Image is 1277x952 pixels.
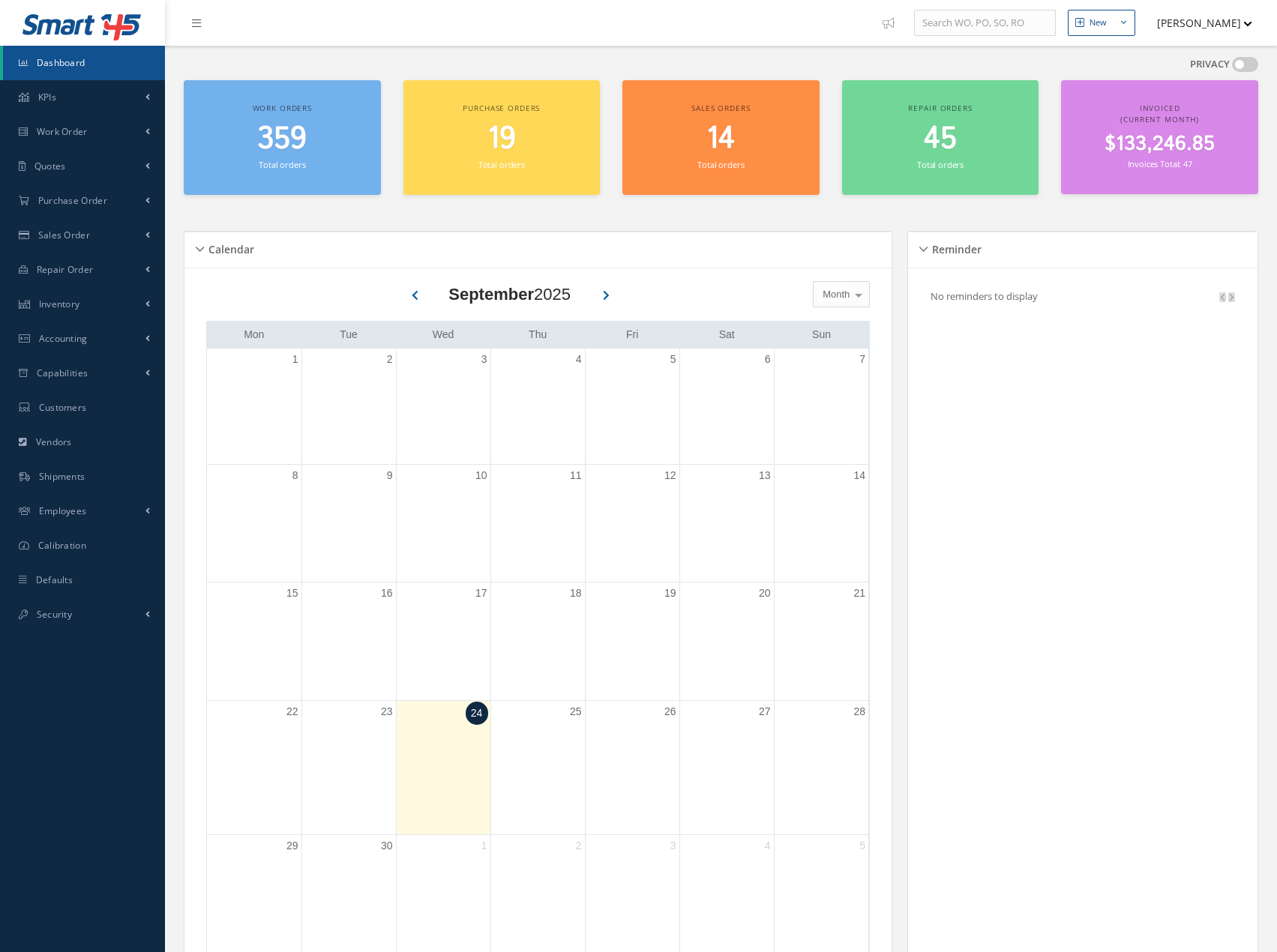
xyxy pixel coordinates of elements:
td: September 27, 2025 [679,700,774,834]
td: September 28, 2025 [774,700,868,834]
label: PRIVACY [1190,57,1230,72]
span: Sales orders [691,103,750,113]
a: September 18, 2025 [567,582,585,604]
b: September [448,285,534,304]
td: September 16, 2025 [301,582,396,701]
a: September 25, 2025 [567,701,585,723]
a: Work orders 359 Total orders [184,80,381,195]
td: September 26, 2025 [585,700,679,834]
a: September 21, 2025 [850,582,868,604]
a: September 19, 2025 [661,582,679,604]
a: September 23, 2025 [378,701,396,723]
a: September 2, 2025 [384,349,396,370]
span: Repair Order [37,263,94,276]
a: Wednesday [430,325,457,344]
a: September 22, 2025 [283,701,301,723]
span: Quotes [34,160,66,172]
span: Shipments [39,470,85,483]
td: September 9, 2025 [301,464,396,582]
span: Defaults [36,573,73,586]
a: September 10, 2025 [472,465,490,486]
small: Total orders [697,159,744,170]
a: September 15, 2025 [283,582,301,604]
td: September 8, 2025 [207,464,301,582]
button: New [1068,10,1135,36]
span: Accounting [39,332,88,345]
a: Dashboard [3,46,165,80]
a: September 20, 2025 [756,582,774,604]
td: September 1, 2025 [207,349,301,465]
a: Saturday [716,325,738,344]
span: $133,246.85 [1105,130,1215,159]
td: September 12, 2025 [585,464,679,582]
span: Vendors [36,436,72,448]
a: Purchase orders 19 Total orders [403,80,601,195]
a: September 9, 2025 [384,465,396,486]
td: September 14, 2025 [774,464,868,582]
a: September 26, 2025 [661,701,679,723]
td: September 24, 2025 [396,700,490,834]
td: September 6, 2025 [679,349,774,465]
span: Customers [39,401,87,414]
a: September 28, 2025 [850,701,868,723]
span: Purchase Order [38,194,107,207]
a: September 12, 2025 [661,465,679,486]
span: Month [819,287,850,302]
a: Invoiced (Current Month) $133,246.85 Invoices Total: 47 [1061,80,1258,194]
a: Monday [241,325,267,344]
td: September 25, 2025 [490,700,585,834]
span: (Current Month) [1120,114,1199,124]
span: Calibration [38,539,86,552]
td: September 22, 2025 [207,700,301,834]
a: September 29, 2025 [283,835,301,857]
a: Friday [623,325,641,344]
a: September 4, 2025 [573,349,585,370]
a: September 1, 2025 [289,349,301,370]
span: Inventory [39,298,80,310]
a: September 17, 2025 [472,582,490,604]
div: 2025 [448,282,571,307]
td: September 20, 2025 [679,582,774,701]
a: September 14, 2025 [850,465,868,486]
a: October 4, 2025 [762,835,774,857]
span: Dashboard [37,56,85,69]
input: Search WO, PO, SO, RO [914,10,1056,37]
a: Tuesday [337,325,361,344]
a: September 11, 2025 [567,465,585,486]
td: September 17, 2025 [396,582,490,701]
small: Total orders [917,159,964,170]
h5: Calendar [204,238,254,256]
span: Work Order [37,125,88,138]
a: September 13, 2025 [756,465,774,486]
span: 359 [257,118,307,160]
span: Capabilities [37,367,88,379]
small: Total orders [478,159,525,170]
span: Employees [39,504,87,517]
a: September 6, 2025 [762,349,774,370]
a: Thursday [526,325,550,344]
td: September 18, 2025 [490,582,585,701]
a: September 27, 2025 [756,701,774,723]
h5: Reminder [928,238,982,256]
span: 14 [706,118,735,160]
a: October 2, 2025 [573,835,585,857]
a: September 8, 2025 [289,465,301,486]
td: September 5, 2025 [585,349,679,465]
a: Repair orders 45 Total orders [842,80,1039,195]
td: September 23, 2025 [301,700,396,834]
span: Invoiced [1140,103,1180,113]
div: New [1090,16,1107,29]
a: September 5, 2025 [667,349,679,370]
span: KPIs [38,91,56,103]
span: 45 [924,118,957,160]
small: Total orders [259,159,305,170]
td: September 15, 2025 [207,582,301,701]
span: Repair orders [908,103,972,113]
a: October 5, 2025 [856,835,868,857]
a: September 7, 2025 [856,349,868,370]
td: September 7, 2025 [774,349,868,465]
a: October 1, 2025 [478,835,490,857]
span: Security [37,608,72,621]
td: September 11, 2025 [490,464,585,582]
small: Invoices Total: 47 [1128,158,1192,169]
